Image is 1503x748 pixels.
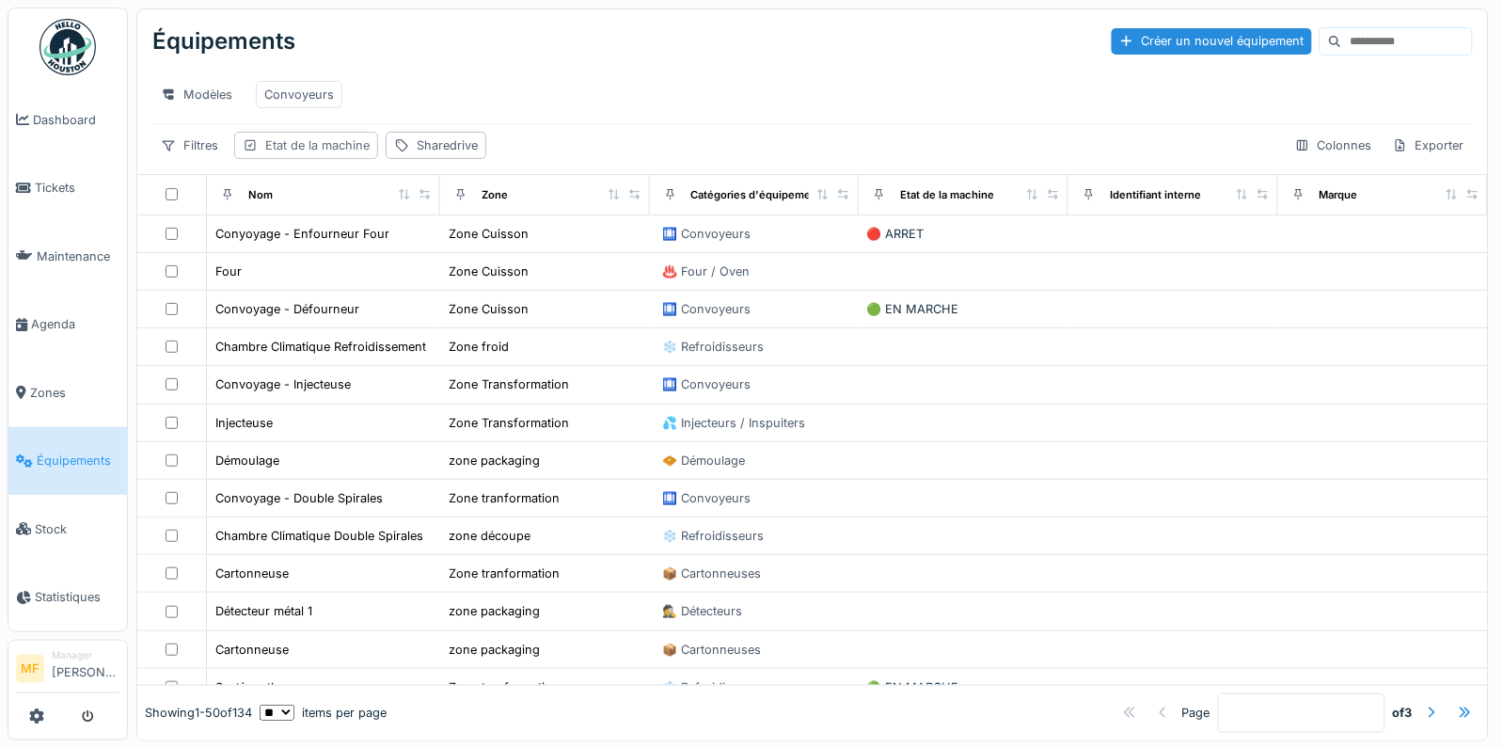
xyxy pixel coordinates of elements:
[260,705,387,723] div: items per page
[663,414,806,432] div: 💦 Injecteurs / Inspuiters
[482,187,508,203] div: Zone
[16,655,44,683] li: MF
[215,263,242,280] div: Four
[449,300,529,318] div: Zone Cuisson
[449,263,529,280] div: Zone Cuisson
[663,263,751,280] div: ♨️ Four / Oven
[215,641,289,659] div: Cartonneuse
[663,527,765,545] div: ❄️ Refroidisseurs
[449,375,569,393] div: Zone Transformation
[152,132,227,159] div: Filtres
[33,111,119,129] span: Dashboard
[663,375,751,393] div: 🛄 Convoyeurs
[248,187,273,203] div: Nom
[449,489,560,507] div: Zone tranformation
[866,225,1061,243] div: 🔴 ARRET
[449,338,509,356] div: Zone froid
[663,678,765,696] div: ❄️ Refroidisseurs
[35,520,119,538] span: Stock
[215,678,308,696] div: Système thermo
[663,225,751,243] div: 🛄 Convoyeurs
[52,648,119,662] div: Manager
[900,187,994,203] div: Etat de la machine
[215,414,273,432] div: Injecteuse
[663,338,765,356] div: ❄️ Refroidisseurs
[215,489,383,507] div: Convoyage - Double Spirales
[8,564,127,632] a: Statistiques
[8,427,127,496] a: Équipements
[663,489,751,507] div: 🛄 Convoyeurs
[691,187,822,203] div: Catégories d'équipement
[1112,28,1312,54] div: Créer un nouvel équipement
[449,678,560,696] div: Zone tranformation
[31,315,119,333] span: Agenda
[8,495,127,564] a: Stock
[1384,132,1473,159] div: Exporter
[40,19,96,75] img: Badge_color-CXgf-gQk.svg
[8,358,127,427] a: Zones
[8,291,127,359] a: Agenda
[35,179,119,197] span: Tickets
[215,527,423,545] div: Chambre Climatique Double Spirales
[52,648,119,689] li: [PERSON_NAME]
[866,300,1061,318] div: 🟢 EN MARCHE
[449,641,540,659] div: zone packaging
[449,225,529,243] div: Zone Cuisson
[215,225,389,243] div: Conyoyage - Enfourneur Four
[16,648,119,693] a: MF Manager[PERSON_NAME]
[152,81,241,108] div: Modèles
[663,300,751,318] div: 🛄 Convoyeurs
[215,452,279,469] div: Démoulage
[215,375,351,393] div: Convoyage - Injecteuse
[35,588,119,606] span: Statistiques
[8,86,127,154] a: Dashboard
[215,300,359,318] div: Convoyage - Défourneur
[37,452,119,469] span: Équipements
[449,527,530,545] div: zone découpe
[8,154,127,223] a: Tickets
[449,414,569,432] div: Zone Transformation
[663,641,762,659] div: 📦 Cartonneuses
[264,86,334,103] div: Convoyeurs
[449,602,540,620] div: zone packaging
[449,565,560,582] div: Zone tranformation
[866,678,1061,696] div: 🟢 EN MARCHE
[30,384,119,402] span: Zones
[1393,705,1413,723] strong: of 3
[417,136,478,154] div: Sharedrive
[449,452,540,469] div: zone packaging
[1110,187,1201,203] div: Identifiant interne
[663,565,762,582] div: 📦 Cartonneuses
[663,452,746,469] div: 🧇 Démoulage
[215,565,289,582] div: Cartonneuse
[145,705,252,723] div: Showing 1 - 50 of 134
[215,602,312,620] div: Détecteur métal 1
[663,602,743,620] div: 🕵️ Détecteurs
[1182,705,1210,723] div: Page
[152,17,295,66] div: Équipements
[8,222,127,291] a: Maintenance
[215,338,426,356] div: Chambre Climatique Refroidissement
[1320,187,1358,203] div: Marque
[1287,132,1381,159] div: Colonnes
[37,247,119,265] span: Maintenance
[265,136,370,154] div: Etat de la machine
